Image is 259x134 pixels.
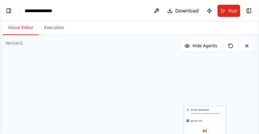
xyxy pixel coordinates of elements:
[191,112,224,115] div: Check all incoming emails and compose appropriate draft replies for each email, ensuring professi...
[191,108,224,111] div: Email Assistant
[228,7,237,14] span: Run
[191,119,202,122] span: gpt-4o-mini
[203,129,207,133] img: Gmail
[218,5,240,17] button: Run
[25,7,58,14] nav: breadcrumb
[175,7,199,14] span: Download
[3,21,39,35] button: Visual Editor
[5,41,23,46] div: Version 1
[193,43,217,49] span: Hide Agents
[39,21,69,35] button: Execution
[165,5,202,17] button: Download
[4,6,13,16] button: Show left sidebar
[180,41,221,51] button: Hide Agents
[244,6,254,16] button: Show right sidebar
